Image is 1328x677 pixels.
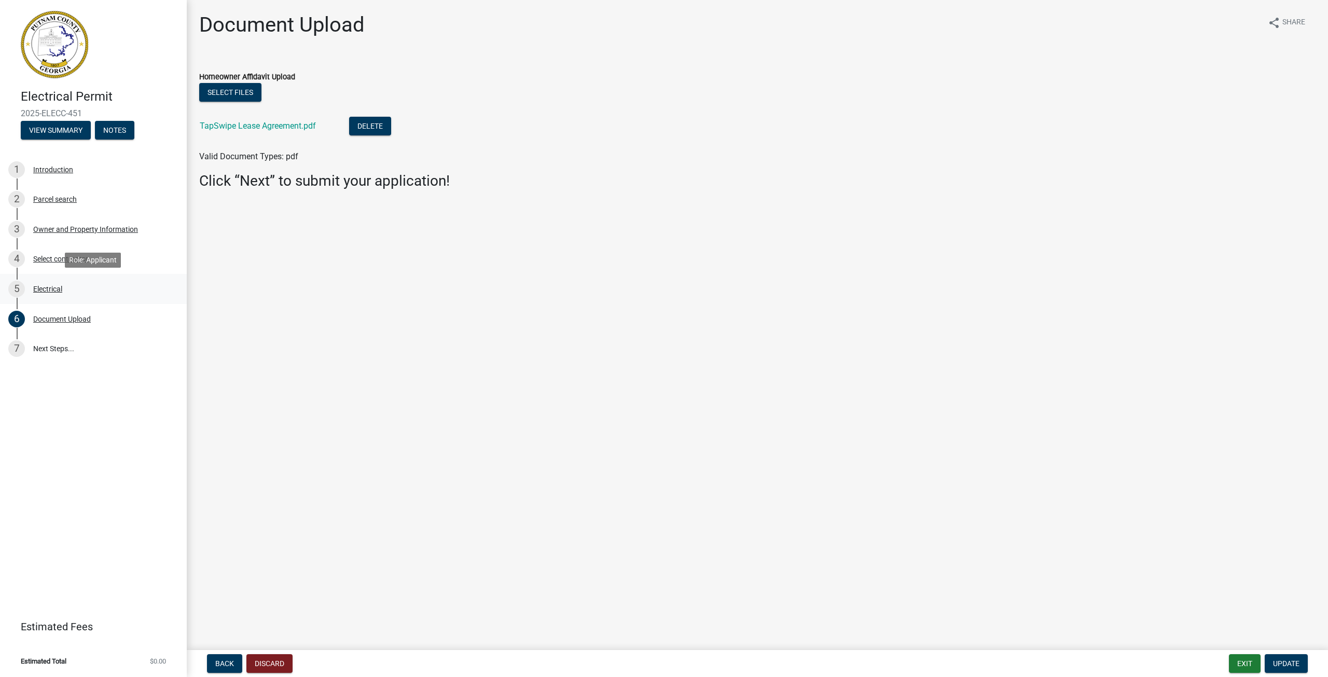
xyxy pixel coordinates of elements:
span: 2025-ELECC-451 [21,108,166,118]
i: share [1268,17,1280,29]
button: Notes [95,121,134,140]
h1: Document Upload [199,12,365,37]
span: Estimated Total [21,658,66,665]
span: $0.00 [150,658,166,665]
button: Exit [1229,654,1261,673]
h3: Click “Next” to submit your application! [199,172,1316,190]
wm-modal-confirm: Notes [95,127,134,135]
div: Introduction [33,166,73,173]
div: Document Upload [33,315,91,323]
div: 2 [8,191,25,208]
wm-modal-confirm: Summary [21,127,91,135]
div: Select contractor [33,255,88,262]
button: Discard [246,654,293,673]
div: Electrical [33,285,62,293]
button: Select files [199,83,261,102]
label: Homeowner Affidavit Upload [199,74,295,81]
div: 4 [8,251,25,267]
button: shareShare [1260,12,1313,33]
div: Parcel search [33,196,77,203]
img: Putnam County, Georgia [21,11,88,78]
h4: Electrical Permit [21,89,178,104]
a: TapSwipe Lease Agreement.pdf [200,121,316,131]
button: View Summary [21,121,91,140]
button: Back [207,654,242,673]
span: Share [1282,17,1305,29]
div: Role: Applicant [65,253,121,268]
div: 1 [8,161,25,178]
span: Valid Document Types: pdf [199,151,298,161]
button: Update [1265,654,1308,673]
div: 7 [8,340,25,357]
a: Estimated Fees [8,616,170,637]
div: 6 [8,311,25,327]
div: 5 [8,281,25,297]
button: Delete [349,117,391,135]
div: Owner and Property Information [33,226,138,233]
span: Update [1273,659,1299,668]
span: Back [215,659,234,668]
wm-modal-confirm: Delete Document [349,122,391,132]
div: 3 [8,221,25,238]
